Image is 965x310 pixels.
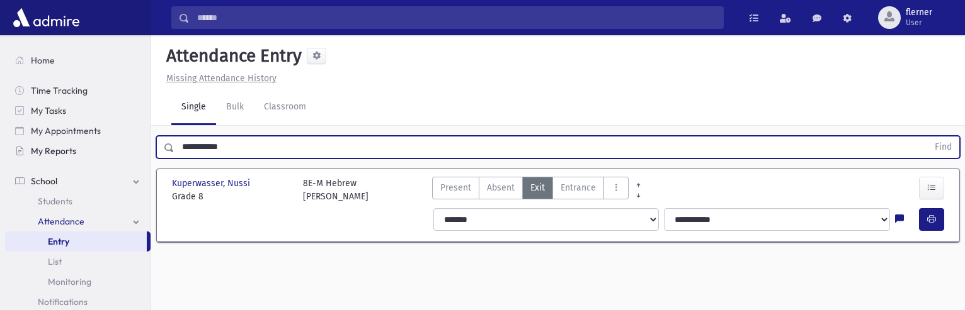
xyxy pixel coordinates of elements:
[5,50,151,70] a: Home
[216,90,254,125] a: Bulk
[48,236,69,247] span: Entry
[906,8,932,18] span: flerner
[31,55,55,66] span: Home
[5,101,151,121] a: My Tasks
[161,73,277,84] a: Missing Attendance History
[5,80,151,101] a: Time Tracking
[5,171,151,191] a: School
[38,216,84,227] span: Attendance
[5,211,151,231] a: Attendance
[927,136,959,158] button: Find
[10,5,83,30] img: AdmirePro
[48,256,62,267] span: List
[5,272,151,292] a: Monitoring
[5,191,151,211] a: Students
[432,177,629,203] div: AttTypes
[172,190,290,203] span: Grade 8
[303,177,368,203] div: 8E-M Hebrew [PERSON_NAME]
[172,177,253,190] span: Kuperwasser, Nussi
[161,45,302,67] h5: Attendance Entry
[530,181,545,194] span: Exit
[5,231,147,252] a: Entry
[31,105,66,116] span: My Tasks
[487,181,515,194] span: Absent
[440,181,471,194] span: Present
[48,276,91,287] span: Monitoring
[31,175,57,187] span: School
[166,73,277,84] u: Missing Attendance History
[906,18,932,28] span: User
[38,296,88,307] span: Notifications
[5,121,151,141] a: My Appointments
[31,125,101,136] span: My Appointments
[5,141,151,161] a: My Reports
[31,85,88,96] span: Time Tracking
[5,252,151,272] a: List
[561,181,596,194] span: Entrance
[38,196,72,207] span: Students
[171,90,216,125] a: Single
[254,90,316,125] a: Classroom
[31,145,76,157] span: My Reports
[190,6,723,29] input: Search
